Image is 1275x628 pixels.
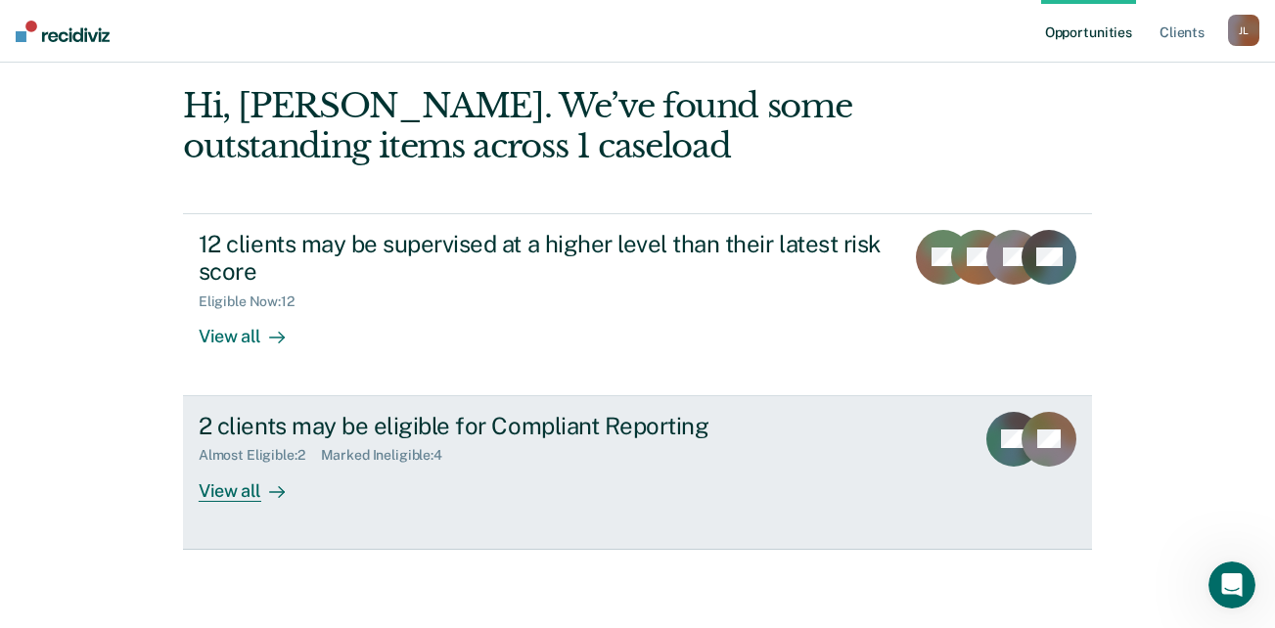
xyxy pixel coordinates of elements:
div: Marked Ineligible : 4 [321,447,458,464]
a: 12 clients may be supervised at a higher level than their latest risk scoreEligible Now:12View all [183,213,1092,396]
div: Hi, [PERSON_NAME]. We’ve found some outstanding items across 1 caseload [183,86,910,166]
div: 2 clients may be eligible for Compliant Reporting [199,412,886,440]
div: J L [1228,15,1259,46]
div: View all [199,464,308,502]
img: Recidiviz [16,21,110,42]
a: 2 clients may be eligible for Compliant ReportingAlmost Eligible:2Marked Ineligible:4View all [183,396,1092,550]
iframe: Intercom live chat [1208,561,1255,608]
div: 12 clients may be supervised at a higher level than their latest risk score [199,230,886,287]
div: View all [199,310,308,348]
div: Eligible Now : 12 [199,293,310,310]
button: JL [1228,15,1259,46]
div: Almost Eligible : 2 [199,447,321,464]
